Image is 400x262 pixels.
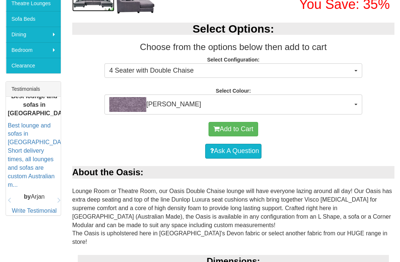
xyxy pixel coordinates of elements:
a: Clearance [6,58,61,74]
a: Best lounge and sofas in [GEOGRAPHIC_DATA]! Short delivery times, all lounges and sofas are custo... [8,123,71,188]
a: Write Testimonial [12,208,57,214]
div: About the Oasis: [72,166,394,179]
span: [PERSON_NAME] [109,97,353,112]
b: Select Options: [193,23,274,35]
a: Bedroom [6,43,61,58]
strong: Select Colour: [216,88,251,94]
b: Best lounge and sofas in [GEOGRAPHIC_DATA]! [8,93,73,117]
button: Devon Violet[PERSON_NAME] [104,95,362,115]
p: Arjan [8,193,61,202]
a: Ask A Question [205,144,261,159]
b: by [24,194,31,200]
div: Testimonials [6,82,61,97]
h3: Choose from the options below then add to cart [72,43,394,52]
span: 4 Seater with Double Chaise [109,66,353,76]
strong: Select Configuration: [207,57,260,63]
button: Add to Cart [209,122,258,137]
a: Dining [6,27,61,43]
a: Sofa Beds [6,11,61,27]
img: Devon Violet [109,97,146,112]
button: 4 Seater with Double Chaise [104,64,362,79]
